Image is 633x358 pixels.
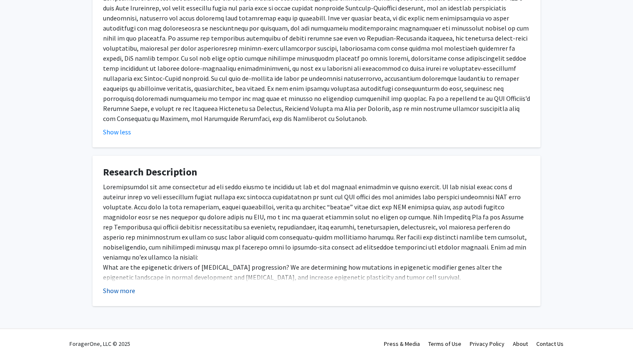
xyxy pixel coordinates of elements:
[103,166,530,178] h4: Research Description
[384,340,420,348] a: Press & Media
[103,286,135,296] button: Show more
[536,340,564,348] a: Contact Us
[6,320,36,352] iframe: Chat
[103,127,131,137] button: Show less
[428,340,461,348] a: Terms of Use
[470,340,504,348] a: Privacy Policy
[513,340,528,348] a: About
